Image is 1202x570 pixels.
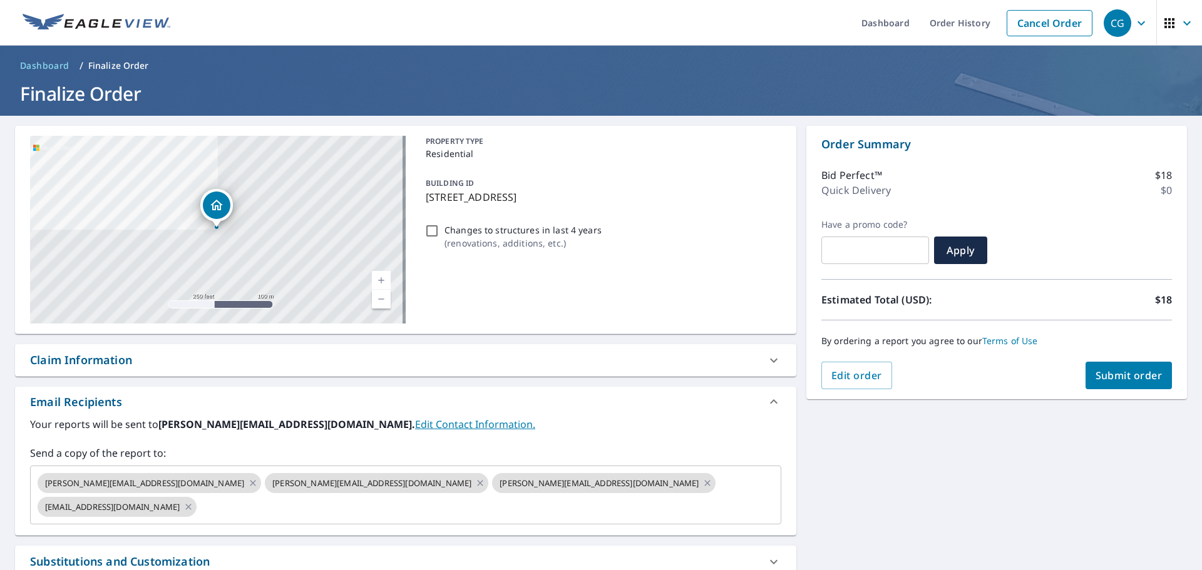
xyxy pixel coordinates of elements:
[23,14,170,33] img: EV Logo
[821,183,891,198] p: Quick Delivery
[415,417,535,431] a: EditContactInfo
[20,59,69,72] span: Dashboard
[831,369,882,382] span: Edit order
[372,290,391,308] a: Current Level 17, Zoom Out
[30,445,781,461] label: Send a copy of the report to:
[38,501,187,513] span: [EMAIL_ADDRESS][DOMAIN_NAME]
[426,190,776,205] p: [STREET_ADDRESS]
[492,473,716,493] div: [PERSON_NAME][EMAIL_ADDRESS][DOMAIN_NAME]
[982,335,1038,347] a: Terms of Use
[15,344,796,376] div: Claim Information
[30,553,210,570] div: Substitutions and Customization
[158,417,415,431] b: [PERSON_NAME][EMAIL_ADDRESS][DOMAIN_NAME].
[265,473,488,493] div: [PERSON_NAME][EMAIL_ADDRESS][DOMAIN_NAME]
[38,473,261,493] div: [PERSON_NAME][EMAIL_ADDRESS][DOMAIN_NAME]
[426,136,776,147] p: PROPERTY TYPE
[1096,369,1163,382] span: Submit order
[1155,292,1172,307] p: $18
[821,292,997,307] p: Estimated Total (USD):
[200,189,233,228] div: Dropped pin, building 1, Residential property, 6451 Park St Hollywood, FL 33024
[1104,9,1131,37] div: CG
[821,362,892,389] button: Edit order
[15,56,74,76] a: Dashboard
[38,497,197,517] div: [EMAIL_ADDRESS][DOMAIN_NAME]
[30,417,781,432] label: Your reports will be sent to
[15,81,1187,106] h1: Finalize Order
[15,387,796,417] div: Email Recipients
[265,477,479,489] span: [PERSON_NAME][EMAIL_ADDRESS][DOMAIN_NAME]
[821,219,929,230] label: Have a promo code?
[934,237,987,264] button: Apply
[1007,10,1092,36] a: Cancel Order
[1161,183,1172,198] p: $0
[372,271,391,290] a: Current Level 17, Zoom In
[444,237,602,250] p: ( renovations, additions, etc. )
[821,335,1172,347] p: By ordering a report you agree to our
[426,147,776,160] p: Residential
[80,58,83,73] li: /
[15,56,1187,76] nav: breadcrumb
[821,136,1172,153] p: Order Summary
[1086,362,1173,389] button: Submit order
[30,394,122,410] div: Email Recipients
[88,59,149,72] p: Finalize Order
[444,223,602,237] p: Changes to structures in last 4 years
[821,168,882,183] p: Bid Perfect™
[38,477,252,489] span: [PERSON_NAME][EMAIL_ADDRESS][DOMAIN_NAME]
[1155,168,1172,183] p: $18
[944,243,977,257] span: Apply
[30,352,132,369] div: Claim Information
[492,477,706,489] span: [PERSON_NAME][EMAIL_ADDRESS][DOMAIN_NAME]
[426,178,474,188] p: BUILDING ID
